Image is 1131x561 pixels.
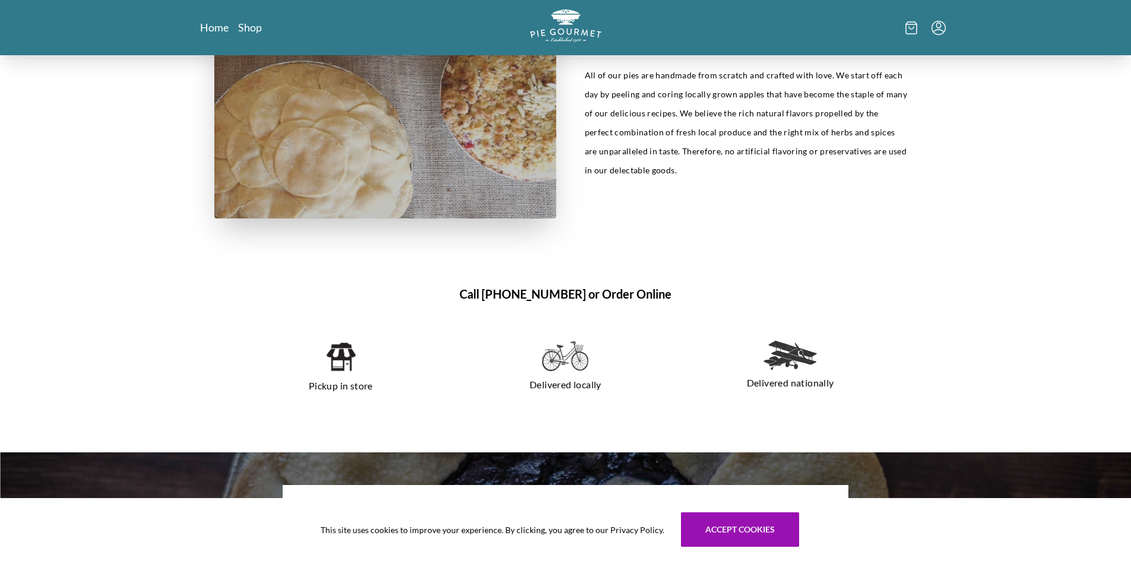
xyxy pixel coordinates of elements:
p: Pickup in store [243,376,439,395]
a: Logo [530,9,601,46]
img: delivered nationally [763,341,817,370]
button: Accept cookies [681,512,799,547]
img: delivered locally [542,341,588,372]
a: Home [200,20,229,34]
span: This site uses cookies to improve your experience. By clicking, you agree to our Privacy Policy. [321,524,664,536]
p: All of our pies are handmade from scratch and crafted with love. We start off each day by peeling... [585,66,908,180]
p: Delivered locally [467,375,664,394]
img: logo [530,9,601,42]
img: pies [214,20,556,218]
p: Delivered nationally [692,373,889,392]
a: Shop [238,20,262,34]
h1: Call [PHONE_NUMBER] or Order Online [214,285,917,303]
img: pickup in store [325,341,356,373]
button: Menu [932,21,946,35]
